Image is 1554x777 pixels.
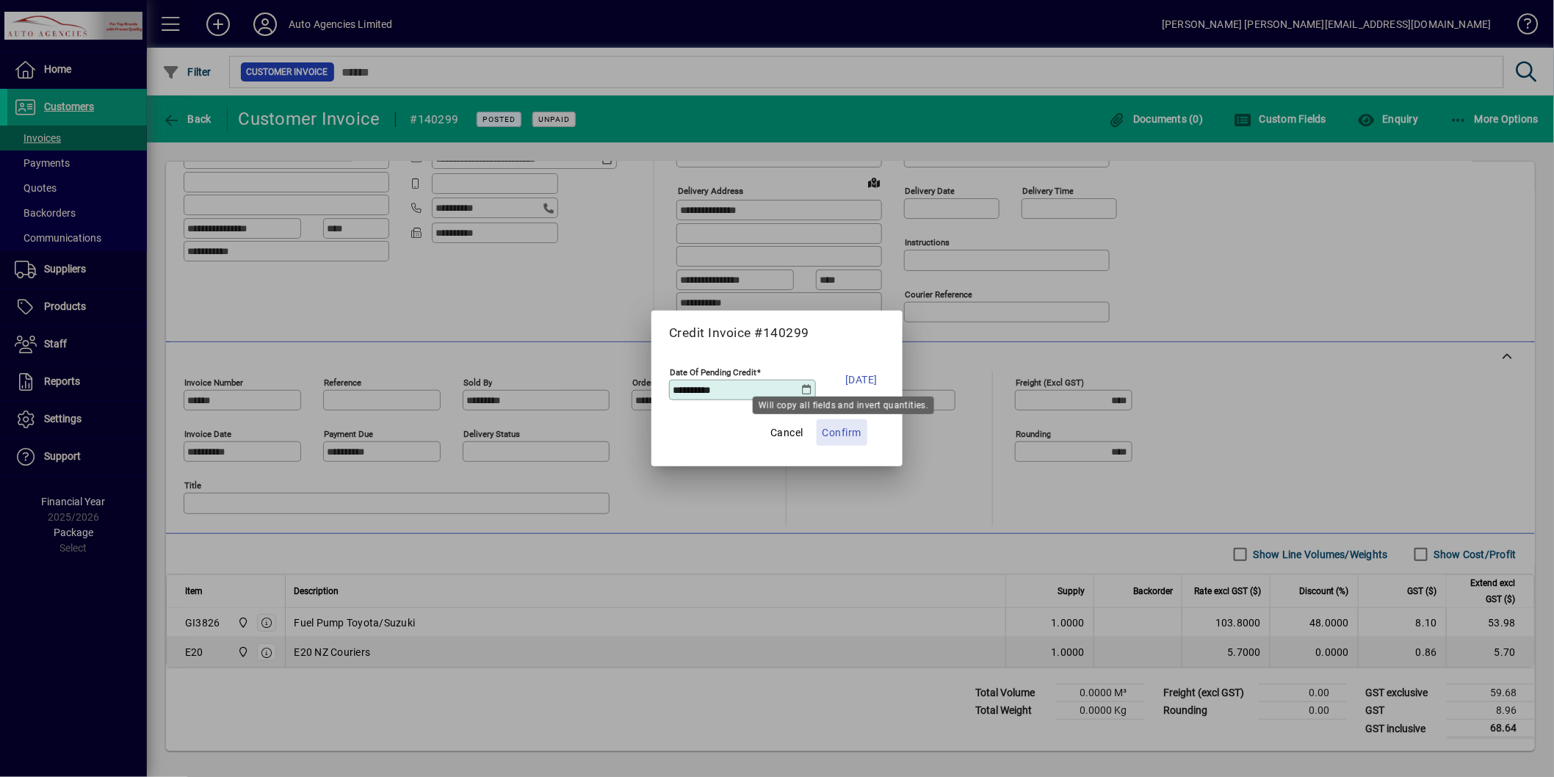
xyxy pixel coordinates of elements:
[753,397,934,414] div: Will copy all fields and invert quantities.
[838,361,885,398] button: [DATE]
[669,325,885,341] h5: Credit Invoice #140299
[823,424,862,441] span: Confirm
[770,424,803,441] span: Cancel
[845,371,878,388] span: [DATE]
[670,367,756,377] mat-label: Date Of Pending Credit
[817,419,868,446] button: Confirm
[764,419,811,446] button: Cancel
